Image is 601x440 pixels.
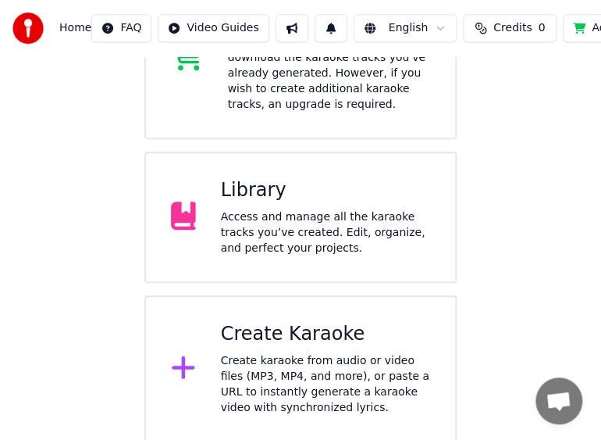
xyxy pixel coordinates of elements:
div: Library [221,178,431,203]
div: Create karaoke from audio or video files (MP3, MP4, and more), or paste a URL to instantly genera... [221,353,431,416]
button: Video Guides [158,14,268,42]
button: FAQ [91,14,151,42]
span: Credits [493,20,532,36]
div: Access and manage all the karaoke tracks you’ve created. Edit, organize, and perfect your projects. [221,209,431,256]
nav: breadcrumb [59,20,91,36]
a: 开放式聊天 [535,377,582,424]
div: You have the option to listen to or download the karaoke tracks you've already generated. However... [228,34,431,113]
span: 0 [538,20,545,36]
button: Credits0 [463,14,557,42]
img: youka [12,13,44,44]
span: Home [59,20,91,36]
div: Create Karaoke [221,322,431,347]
